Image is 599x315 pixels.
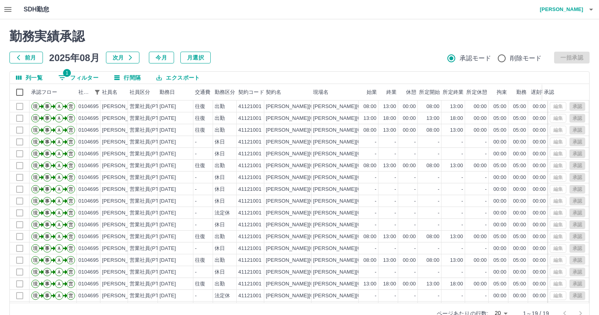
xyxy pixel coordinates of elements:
div: [PERSON_NAME][GEOGRAPHIC_DATA] [266,198,363,205]
div: - [438,174,440,181]
button: 月選択 [180,52,211,63]
text: 現 [33,116,38,121]
div: 始業 [359,84,378,101]
div: 08:00 [427,162,440,170]
div: 08:00 [363,127,376,134]
div: 41121001 [238,198,261,205]
div: 08:00 [363,103,376,110]
div: 00:00 [513,209,526,217]
text: Ａ [57,104,61,109]
div: 00:00 [533,198,546,205]
div: 05:00 [493,103,506,110]
text: 営 [69,210,73,216]
div: 05:00 [493,162,506,170]
button: 次月 [106,52,139,63]
div: 契約コード [237,84,264,101]
div: [PERSON_NAME][GEOGRAPHIC_DATA] [313,150,410,158]
div: 00:00 [513,138,526,146]
div: 営業社員(PT契約) [130,150,171,158]
div: 00:00 [493,198,506,205]
div: - [375,174,376,181]
div: 営業社員(PT契約) [130,198,171,205]
text: 現 [33,139,38,145]
div: 営業社員(PT契約) [130,209,171,217]
div: [PERSON_NAME][GEOGRAPHIC_DATA] [266,221,363,229]
div: 承認フロー [31,84,57,101]
div: [PERSON_NAME][GEOGRAPHIC_DATA] [266,209,363,217]
text: 現 [33,151,38,157]
text: 営 [69,127,73,133]
div: 00:00 [493,174,506,181]
div: 00:00 [533,221,546,229]
div: [PERSON_NAME][GEOGRAPHIC_DATA] [313,186,410,193]
div: 勤務日 [159,84,175,101]
div: 現場名 [312,84,359,101]
div: 08:00 [427,103,440,110]
div: 契約名 [264,84,312,101]
div: [PERSON_NAME] [102,209,145,217]
div: 13:00 [383,127,396,134]
div: - [195,138,197,146]
div: [PERSON_NAME] [102,138,145,146]
div: 社員区分 [128,84,158,101]
div: 13:00 [363,115,376,122]
div: 交通費 [193,84,213,101]
span: 1 [63,69,71,77]
div: 休憩 [398,84,418,101]
text: Ａ [57,139,61,145]
div: 終業 [386,84,397,101]
div: - [414,138,416,146]
div: - [485,198,487,205]
div: 承認フロー [30,84,77,101]
div: 00:00 [493,209,506,217]
div: 営業社員(PT契約) [130,174,171,181]
div: 00:00 [513,221,526,229]
div: [DATE] [159,150,176,158]
div: 13:00 [450,162,463,170]
div: 0104695 [78,162,99,170]
div: 41121001 [238,127,261,134]
text: Ａ [57,127,61,133]
div: 営業社員(PT契約) [130,138,171,146]
div: 18:00 [450,115,463,122]
div: 00:00 [403,115,416,122]
div: 社員区分 [130,84,150,101]
div: 05:00 [513,162,526,170]
text: 現 [33,175,38,180]
div: - [462,150,463,158]
div: 営業社員(PT契約) [130,115,171,122]
text: 現 [33,186,38,192]
div: - [462,221,463,229]
div: 1件のフィルターを適用中 [92,87,103,98]
div: - [195,174,197,181]
div: 往復 [195,115,205,122]
div: 0104695 [78,150,99,158]
text: 営 [69,116,73,121]
text: 事 [45,151,50,157]
div: 営業社員(PT契約) [130,103,171,110]
text: 営 [69,222,73,227]
div: [DATE] [159,221,176,229]
div: 05:00 [513,103,526,110]
text: 事 [45,104,50,109]
div: [PERSON_NAME][GEOGRAPHIC_DATA] [313,103,410,110]
div: 18:00 [383,115,396,122]
div: 勤務区分 [215,84,236,101]
div: 所定終業 [443,84,464,101]
div: - [438,198,440,205]
div: 0104695 [78,115,99,122]
div: 所定終業 [441,84,465,101]
div: 承認 [542,84,583,101]
div: [PERSON_NAME][GEOGRAPHIC_DATA] [266,162,363,170]
div: - [414,186,416,193]
div: - [462,174,463,181]
div: - [438,209,440,217]
div: - [414,209,416,217]
div: 所定休憩 [466,84,487,101]
text: Ａ [57,186,61,192]
div: [PERSON_NAME][GEOGRAPHIC_DATA] [313,174,410,181]
div: 勤務区分 [213,84,237,101]
div: 現場名 [313,84,328,101]
div: 00:00 [513,186,526,193]
div: 社員番号 [77,84,100,101]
